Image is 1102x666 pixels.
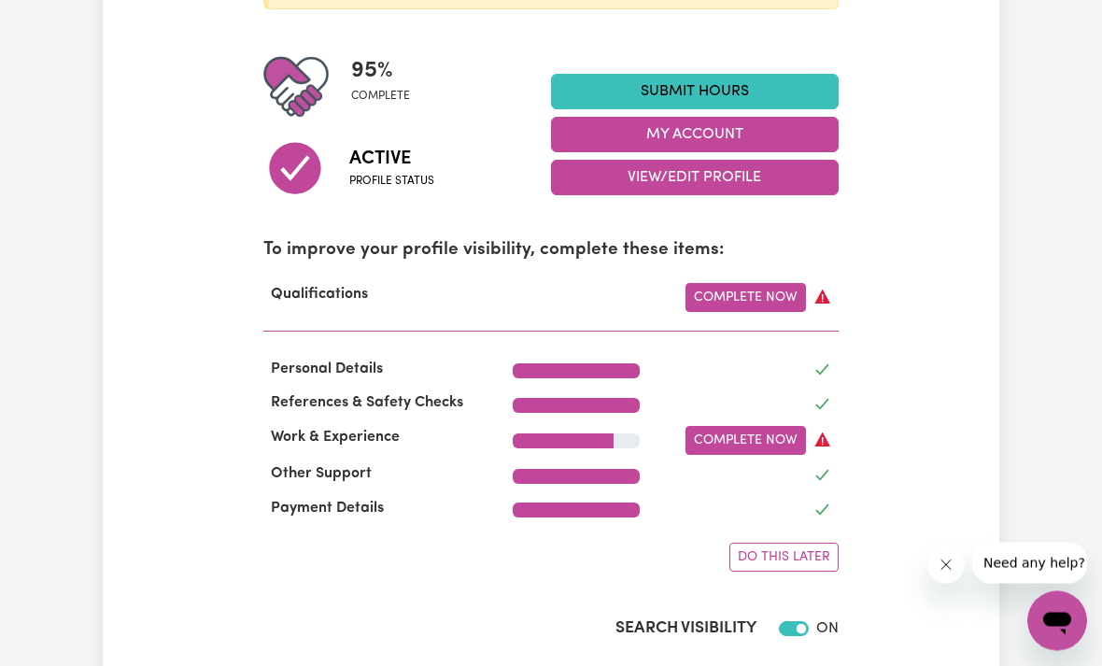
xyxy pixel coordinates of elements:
a: Complete Now [685,427,806,456]
span: complete [351,89,410,106]
span: ON [816,622,839,637]
button: Do this later [729,544,839,573]
span: Qualifications [263,288,375,303]
span: Work & Experience [263,431,407,446]
a: Complete Now [685,284,806,313]
span: Personal Details [263,362,390,377]
span: Profile status [349,174,434,191]
button: View/Edit Profile [551,161,839,196]
span: Payment Details [263,502,391,517]
span: References & Safety Checks [263,396,471,411]
span: 95 % [351,55,410,89]
button: My Account [551,118,839,153]
label: Search Visibility [615,617,756,642]
span: Do this later [738,551,830,565]
p: To improve your profile visibility, complete these items: [263,238,839,265]
div: Profile completeness: 95% [351,55,425,120]
a: Submit Hours [551,75,839,110]
span: Other Support [263,467,379,482]
iframe: Message from company [972,543,1087,584]
iframe: Button to launch messaging window [1027,591,1087,651]
iframe: Close message [927,546,965,584]
span: Active [349,146,434,174]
